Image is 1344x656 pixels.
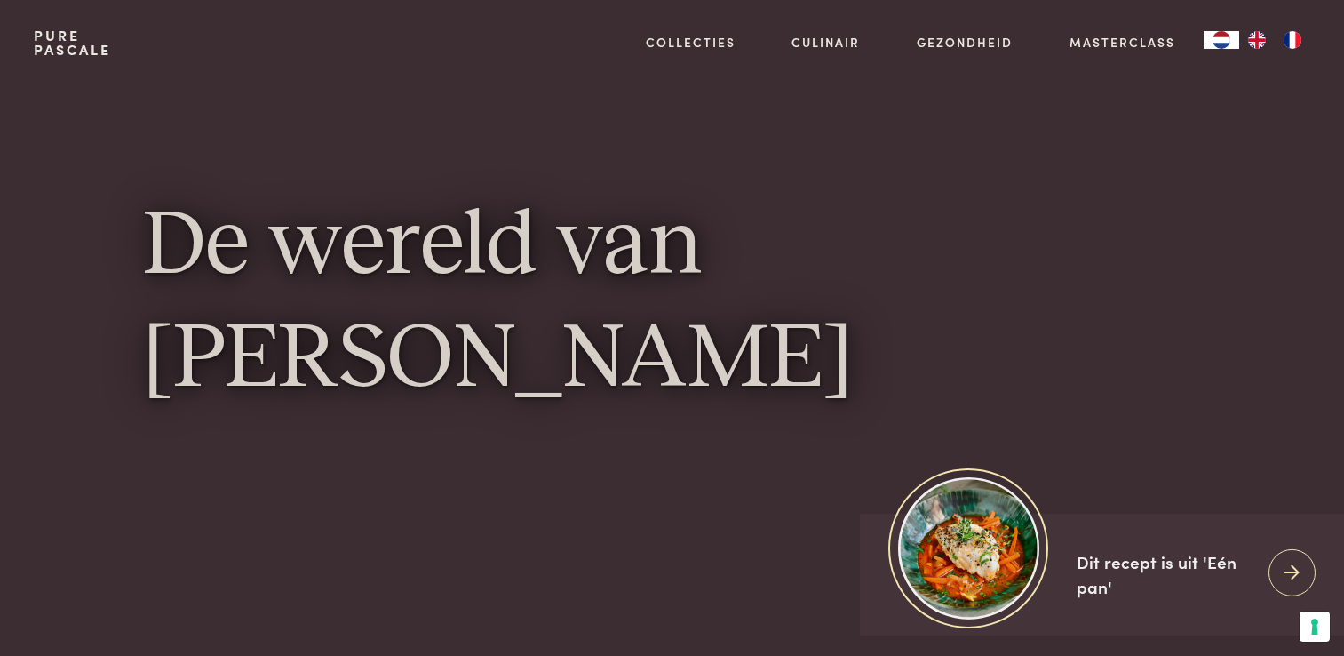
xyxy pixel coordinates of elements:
[1077,549,1254,600] div: Dit recept is uit 'Eén pan'
[791,33,860,52] a: Culinair
[1204,31,1239,49] a: NL
[917,33,1013,52] a: Gezondheid
[646,33,736,52] a: Collecties
[1204,31,1310,49] aside: Language selected: Nederlands
[143,191,1202,418] h1: De wereld van [PERSON_NAME]
[860,514,1344,636] a: https://admin.purepascale.com/wp-content/uploads/2025/08/home_recept_link.jpg Dit recept is uit '...
[1204,31,1239,49] div: Language
[1275,31,1310,49] a: FR
[34,28,111,57] a: PurePascale
[1300,612,1330,642] button: Uw voorkeuren voor toestemming voor trackingtechnologieën
[1070,33,1175,52] a: Masterclass
[1239,31,1310,49] ul: Language list
[898,477,1039,619] img: https://admin.purepascale.com/wp-content/uploads/2025/08/home_recept_link.jpg
[1239,31,1275,49] a: EN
